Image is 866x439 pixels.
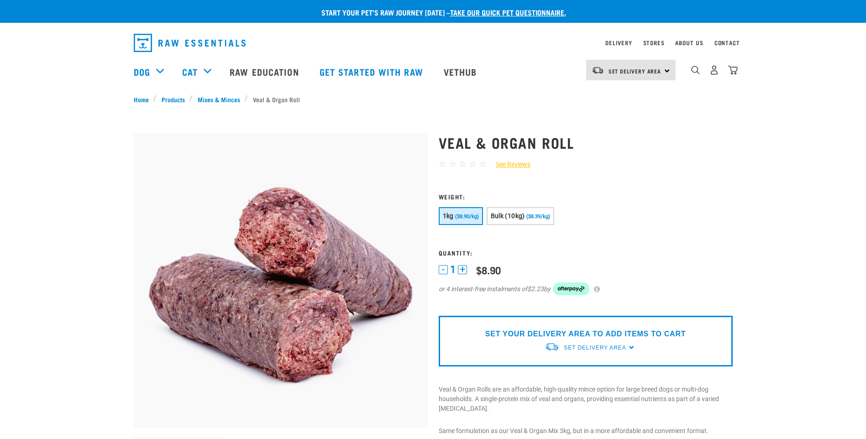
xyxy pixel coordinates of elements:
a: Get started with Raw [310,53,435,90]
a: Delivery [605,41,632,44]
a: Home [134,94,154,104]
p: Same formulation as our Veal & Organ Mix 3kg, but in a more affordable and convenient format. [439,426,733,436]
span: ($8.90/kg) [455,214,479,219]
span: ☆ [449,159,457,169]
a: See Reviews [487,160,530,169]
span: $2.23 [527,284,544,294]
h1: Veal & Organ Roll [439,134,733,151]
img: Veal Organ Mix Roll 01 [134,134,428,428]
span: ($8.39/kg) [526,214,550,219]
button: 1kg ($8.90/kg) [439,207,483,225]
p: Veal & Organ Rolls are an affordable, high-quality mince option for large breed dogs or multi-dog... [439,385,733,413]
span: 1 [450,265,456,274]
div: or 4 interest-free instalments of by [439,282,733,295]
a: Vethub [435,53,488,90]
button: + [458,265,467,274]
img: Raw Essentials Logo [134,34,246,52]
span: Set Delivery Area [564,345,626,351]
img: user.png [709,65,719,75]
img: home-icon@2x.png [728,65,738,75]
a: Dog [134,65,150,78]
img: van-moving.png [545,342,559,352]
nav: dropdown navigation [126,30,740,56]
img: Afterpay [553,282,589,295]
a: Cat [182,65,198,78]
span: Set Delivery Area [609,69,661,73]
span: Bulk (10kg) [491,212,525,219]
a: Mixes & Minces [193,94,245,104]
p: SET YOUR DELIVERY AREA TO ADD ITEMS TO CART [485,329,686,340]
span: ☆ [439,159,446,169]
span: ☆ [479,159,487,169]
a: Stores [643,41,665,44]
button: Bulk (10kg) ($8.39/kg) [487,207,554,225]
a: Contact [714,41,740,44]
nav: breadcrumbs [134,94,733,104]
h3: Quantity: [439,249,733,256]
div: $8.90 [476,264,501,276]
a: About Us [675,41,703,44]
a: Products [157,94,189,104]
img: van-moving.png [592,66,604,74]
span: 1kg [443,212,454,219]
a: Raw Education [220,53,310,90]
img: home-icon-1@2x.png [691,66,700,74]
button: - [439,265,448,274]
h3: Weight: [439,193,733,200]
span: ☆ [459,159,467,169]
span: ☆ [469,159,477,169]
a: take our quick pet questionnaire. [450,10,566,14]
